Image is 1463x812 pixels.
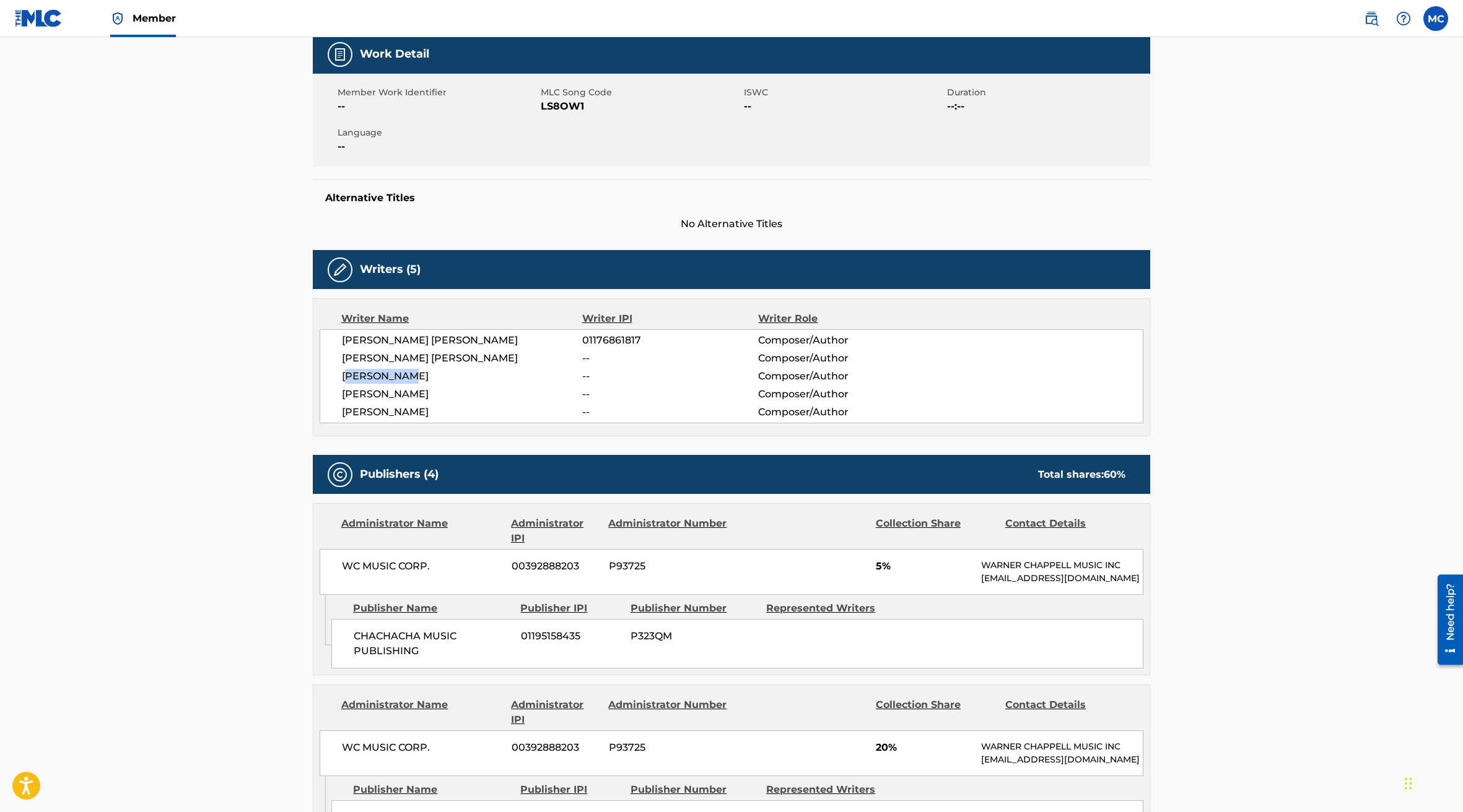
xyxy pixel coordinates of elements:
div: Administrator Number [608,698,728,727]
span: -- [338,99,538,114]
span: 01195158435 [521,629,621,644]
div: Contact Details [1005,698,1125,727]
div: Publisher Number [631,601,757,616]
span: -- [582,405,758,420]
div: Administrator Name [341,698,502,727]
div: Publisher Name [353,782,511,797]
span: Composer/Author [758,369,919,384]
div: Writer Role [758,311,919,326]
span: CHACHACHA MUSIC PUBLISHING [354,629,512,659]
span: -- [338,139,538,154]
span: WC MUSIC CORP. [342,740,502,755]
span: [PERSON_NAME] [342,405,582,420]
div: Administrator IPI [511,698,599,727]
div: Represented Writers [766,782,893,797]
span: Member [133,11,176,25]
p: WARNER CHAPPELL MUSIC INC [981,559,1143,572]
div: Collection Share [876,698,996,727]
img: Top Rightsholder [110,11,125,26]
span: P323QM [631,629,757,644]
span: Composer/Author [758,351,919,366]
div: Represented Writers [766,601,893,616]
span: No Alternative Titles [313,217,1150,231]
img: search [1364,11,1379,26]
span: -- [582,351,758,366]
span: P93725 [609,740,729,755]
span: 5% [876,559,972,574]
div: Help [1391,6,1416,31]
a: Public Search [1359,6,1384,31]
p: [EMAIL_ADDRESS][DOMAIN_NAME] [981,572,1143,585]
span: Composer/Author [758,387,919,402]
div: Publisher Number [631,782,757,797]
div: Administrator IPI [511,516,599,546]
div: Writer Name [341,311,582,326]
iframe: Chat Widget [1401,753,1463,812]
div: Writer IPI [582,311,759,326]
span: Composer/Author [758,405,919,420]
h5: Writers (5) [360,262,421,277]
span: ISWC [744,86,944,99]
p: WARNER CHAPPELL MUSIC INC [981,740,1143,753]
span: 20% [876,740,972,755]
h5: Work Detail [360,47,429,61]
div: User Menu [1423,6,1448,31]
img: help [1396,11,1411,26]
div: Publisher Name [353,601,511,616]
img: Writers [333,262,347,277]
span: Member Work Identifier [338,86,538,99]
img: Publishers [333,467,347,482]
span: P93725 [609,559,729,574]
span: [PERSON_NAME] [PERSON_NAME] [342,351,582,366]
div: Publisher IPI [520,782,621,797]
span: 01176861817 [582,333,758,348]
span: 60 % [1104,469,1125,480]
span: Composer/Author [758,333,919,348]
span: [PERSON_NAME] [PERSON_NAME] [342,333,582,348]
span: 00392888203 [512,559,600,574]
span: -- [582,387,758,402]
span: --:-- [947,99,1147,114]
h5: Publishers (4) [360,467,439,482]
span: [PERSON_NAME] [342,369,582,384]
span: -- [744,99,944,114]
span: -- [582,369,758,384]
p: [EMAIL_ADDRESS][DOMAIN_NAME] [981,753,1143,766]
h5: Alternative Titles [325,192,1138,204]
img: MLC Logo [15,9,63,27]
span: LS8OW1 [541,99,741,114]
div: Drag [1405,765,1412,802]
div: Contact Details [1005,516,1125,546]
span: [PERSON_NAME] [342,387,582,402]
span: MLC Song Code [541,86,741,99]
span: WC MUSIC CORP. [342,559,502,574]
span: 00392888203 [512,740,600,755]
img: Work Detail [333,47,347,62]
span: Language [338,126,538,139]
div: Publisher IPI [520,601,621,616]
iframe: Resource Center [1428,569,1463,669]
div: Administrator Name [341,516,502,546]
div: Administrator Number [608,516,728,546]
div: Collection Share [876,516,996,546]
div: Total shares: [1038,467,1125,482]
span: Duration [947,86,1147,99]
